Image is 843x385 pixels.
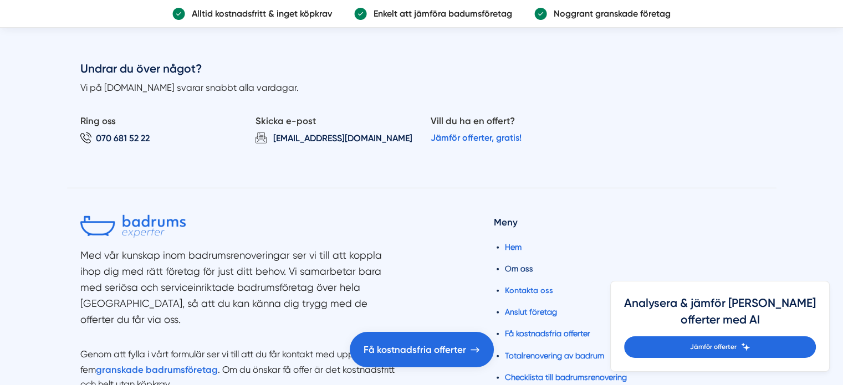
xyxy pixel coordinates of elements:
[505,329,590,338] a: Få kostnadsfria offerter
[350,332,494,367] a: Få kostnadsfria offerter
[256,114,413,132] p: Skicka e-post
[624,336,816,358] a: Jämför offerter
[624,295,816,336] h4: Analysera & jämför [PERSON_NAME] offerter med AI
[80,114,238,132] p: Ring oss
[80,81,763,95] p: Vi på [DOMAIN_NAME] svarar snabbt alla vardagar.
[80,132,238,143] a: 070 681 52 22
[367,7,512,20] p: Enkelt att jämföra badumsföretag
[364,342,466,357] span: Få kostnadsfria offerter
[96,365,218,375] a: granskade badrumsföretag
[431,114,588,132] p: Vill du ha en offert?
[505,285,553,295] a: Kontakta oss
[273,133,412,143] span: [EMAIL_ADDRESS][DOMAIN_NAME]
[256,132,413,143] a: [EMAIL_ADDRESS][DOMAIN_NAME]
[80,247,400,333] section: Med vår kunskap inom badrumsrenoveringar ser vi till att koppla ihop dig med rätt företag för jus...
[505,264,533,273] a: Om oss
[547,7,671,20] p: Noggrant granskade företag
[80,60,763,81] h3: Undrar du över något?
[96,133,150,143] span: 070 681 52 22
[185,7,332,20] p: Alltid kostnadsfritt & inget köpkrav
[80,215,186,238] img: Badrumsexperter.se logotyp
[690,342,737,352] span: Jämför offerter
[505,351,604,360] a: Totalrenovering av badrum
[505,373,627,382] a: Checklista till badrumsrenovering
[505,243,522,251] a: Hem
[505,307,557,316] a: Anslut företag
[494,215,763,233] h4: Meny
[431,132,522,143] a: Jämför offerter, gratis!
